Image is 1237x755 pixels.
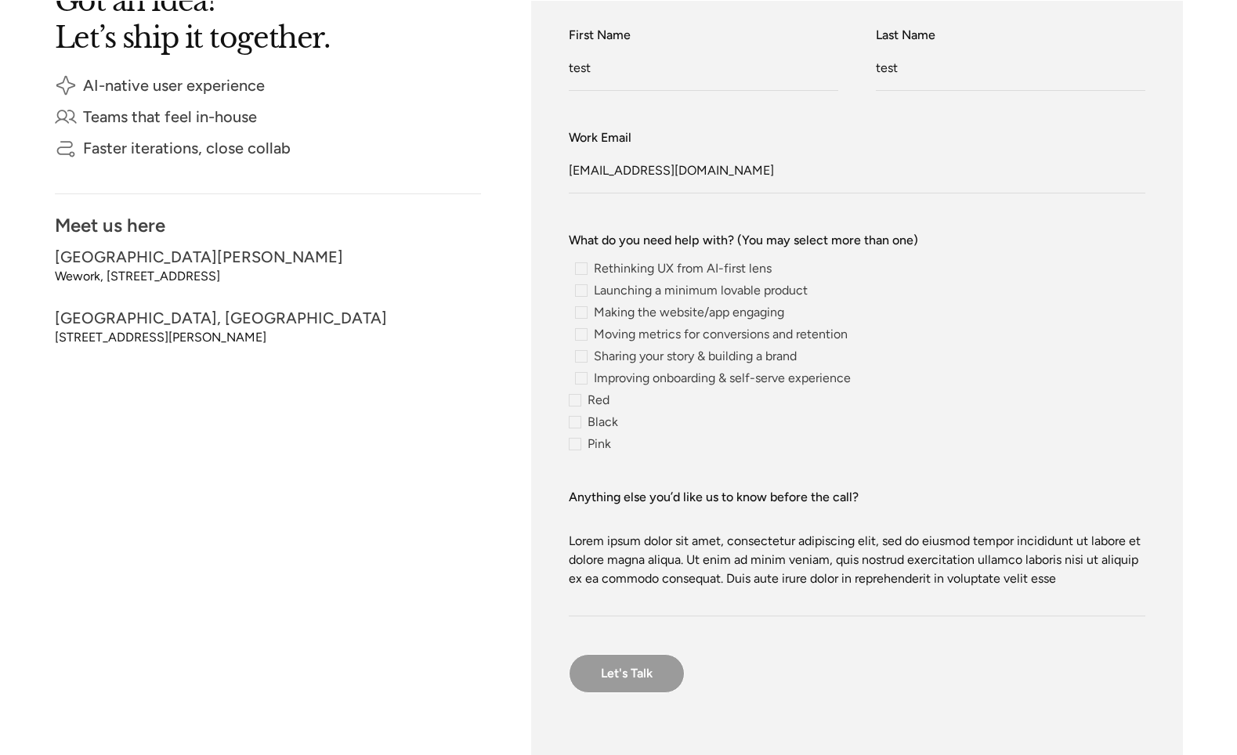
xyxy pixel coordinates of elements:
[55,251,343,262] div: [GEOGRAPHIC_DATA][PERSON_NAME]
[569,488,1145,507] label: Anything else you’d like us to know before the call?
[569,128,1145,147] label: Work Email
[569,231,1145,250] label: What do you need help with? (You may select more than one)
[569,394,609,406] input: Red
[569,416,618,428] input: Black
[569,26,1145,731] form: contact-form
[55,312,387,323] div: [GEOGRAPHIC_DATA], [GEOGRAPHIC_DATA]
[83,142,291,153] div: Faster iterations, close collab
[569,26,838,45] label: First Name
[569,48,838,91] input: Enter your first name
[569,654,685,693] input: Let's Talk
[55,272,343,281] div: Wework, [STREET_ADDRESS]
[83,79,265,90] div: AI-native user experience
[876,48,1145,91] input: Enter your last name
[876,26,1145,45] label: Last Name
[55,333,387,342] div: [STREET_ADDRESS][PERSON_NAME]
[83,110,257,121] div: Teams that feel in-house
[55,219,481,233] div: Meet us here
[569,150,1145,193] input: Enter your work email
[569,438,611,450] input: Pink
